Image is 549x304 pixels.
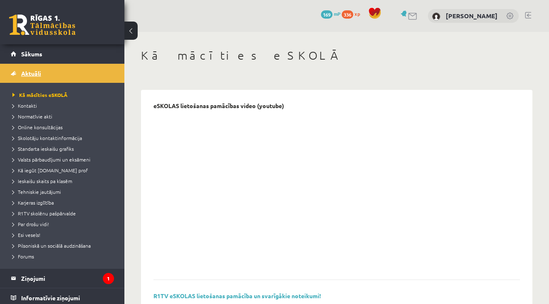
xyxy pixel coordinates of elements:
[103,273,114,284] i: 1
[153,102,284,109] p: eSKOLAS lietošanas pamācības video (youtube)
[321,10,333,19] span: 169
[12,178,72,184] span: Ieskaišu skaits pa klasēm
[12,102,116,109] a: Kontakti
[12,156,116,163] a: Valsts pārbaudījumi un eksāmeni
[12,188,116,195] a: Tehniskie jautājumi
[21,50,42,58] span: Sākums
[355,10,360,17] span: xp
[342,10,364,17] a: 336 xp
[334,10,340,17] span: mP
[12,199,54,206] span: Karjeras izglītība
[12,199,116,206] a: Karjeras izglītība
[12,231,116,239] a: Esi vesels!
[12,134,116,142] a: Skolotāju kontaktinformācija
[12,92,68,98] span: Kā mācīties eSKOLĀ
[11,64,114,83] a: Aktuāli
[12,145,74,152] span: Standarta ieskaišu grafiks
[12,156,90,163] span: Valsts pārbaudījumi un eksāmeni
[11,44,114,63] a: Sākums
[12,167,88,174] span: Kā iegūt [DOMAIN_NAME] prof
[12,221,49,227] span: Par drošu vidi!
[12,253,34,260] span: Forums
[321,10,340,17] a: 169 mP
[153,292,321,299] a: R1TV eSKOLAS lietošanas pamācība un svarīgākie noteikumi!
[11,269,114,288] a: Ziņojumi1
[141,48,532,63] h1: Kā mācīties eSKOLĀ
[12,135,82,141] span: Skolotāju kontaktinformācija
[9,14,75,35] a: Rīgas 1. Tālmācības vidusskola
[12,91,116,99] a: Kā mācīties eSKOLĀ
[12,124,63,130] span: Online konsultācijas
[12,242,91,249] span: Pilsoniskā un sociālā audzināšana
[432,12,440,21] img: Emīls Brakše
[12,177,116,185] a: Ieskaišu skaits pa klasēm
[12,242,116,249] a: Pilsoniskā un sociālā audzināšana
[12,210,76,217] span: R1TV skolēnu pašpārvalde
[12,113,116,120] a: Normatīvie akti
[21,70,41,77] span: Aktuāli
[342,10,353,19] span: 336
[12,210,116,217] a: R1TV skolēnu pašpārvalde
[12,232,40,238] span: Esi vesels!
[12,123,116,131] a: Online konsultācijas
[446,12,498,20] a: [PERSON_NAME]
[12,145,116,152] a: Standarta ieskaišu grafiks
[12,113,52,120] span: Normatīvie akti
[12,220,116,228] a: Par drošu vidi!
[12,166,116,174] a: Kā iegūt [DOMAIN_NAME] prof
[12,188,61,195] span: Tehniskie jautājumi
[21,269,114,288] legend: Ziņojumi
[12,253,116,260] a: Forums
[12,102,37,109] span: Kontakti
